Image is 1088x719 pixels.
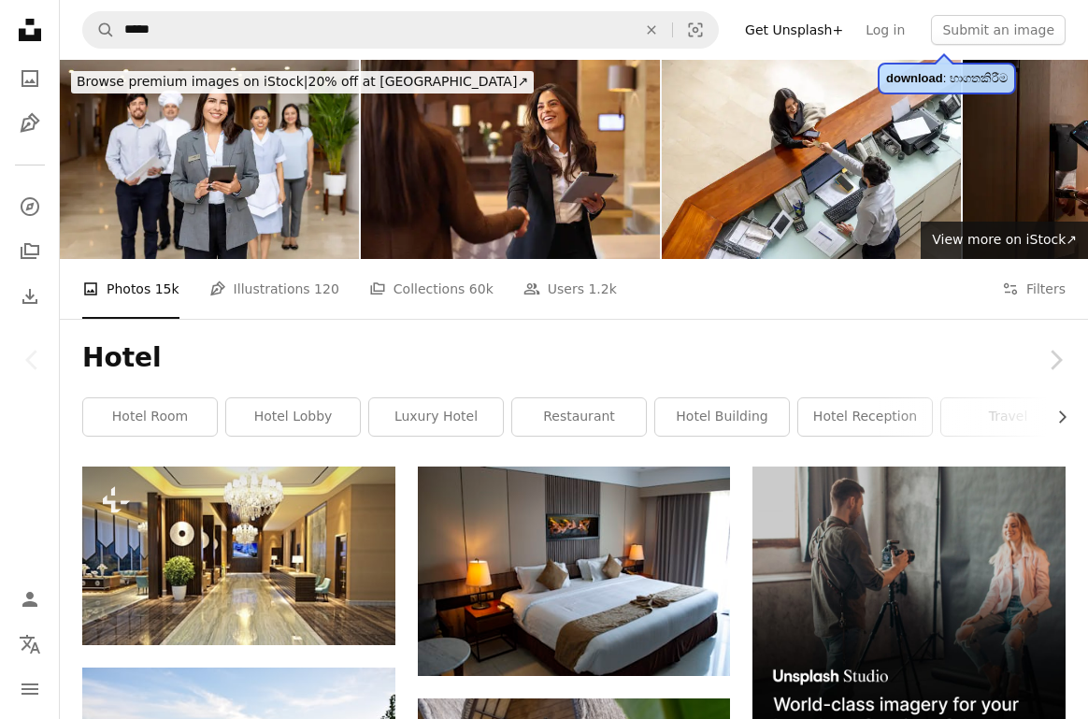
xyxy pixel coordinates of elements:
[11,233,49,270] a: Collections
[83,12,115,48] button: Search Unsplash
[11,626,49,663] button: Language
[588,279,616,299] span: 1.2k
[931,15,1066,45] button: Submit an image
[886,71,943,85] b: download
[226,398,360,436] a: hotel lobby
[469,279,494,299] span: 60k
[631,12,672,48] button: Clear
[1002,259,1066,319] button: Filters
[314,279,339,299] span: 120
[798,398,932,436] a: hotel reception
[673,12,718,48] button: Visual search
[82,11,719,49] form: Find visuals sitewide
[11,581,49,618] a: Log in / Sign up
[209,259,339,319] a: Illustrations 120
[361,60,660,259] img: Beautiful businesswoman greeting her female business partner
[662,60,961,259] img: Woman traveling for business and paying by card at the hotel
[734,15,854,45] a: Get Unsplash+
[941,398,1075,436] a: travel
[77,74,308,89] span: Browse premium images on iStock |
[77,74,528,89] span: 20% off at [GEOGRAPHIC_DATA] ↗
[369,398,503,436] a: luxury hotel
[83,398,217,436] a: hotel room
[82,547,395,564] a: 3d render of luxury hotel lobby and reception
[886,71,1008,86] div: : භාගතකිරීම
[11,105,49,142] a: Illustrations
[60,60,359,259] img: Hotel manager leading a group of employees at the lobby
[11,188,49,225] a: Explore
[369,259,494,319] a: Collections 60k
[523,259,617,319] a: Users 1.2k
[418,562,731,579] a: white bed linen with throw pillows
[932,232,1077,247] span: View more on iStock ↗
[1023,270,1088,450] a: Next
[854,15,916,45] a: Log in
[60,60,545,105] a: Browse premium images on iStock|20% off at [GEOGRAPHIC_DATA]↗
[418,467,731,675] img: white bed linen with throw pillows
[11,60,49,97] a: Photos
[655,398,789,436] a: hotel building
[82,341,1066,375] h1: Hotel
[11,670,49,708] button: Menu
[82,467,395,645] img: 3d render of luxury hotel lobby and reception
[512,398,646,436] a: restaurant
[921,222,1088,259] a: View more on iStock↗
